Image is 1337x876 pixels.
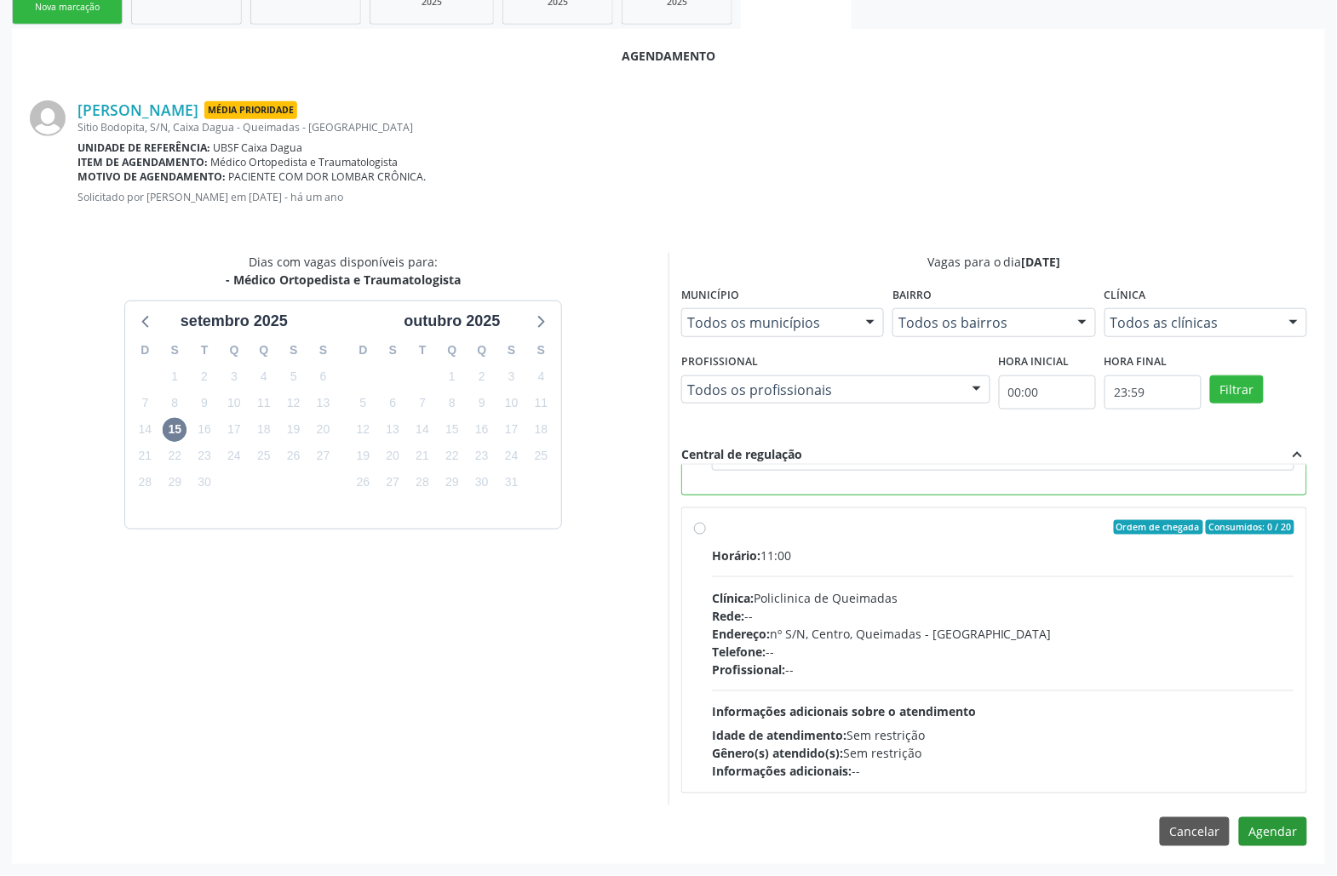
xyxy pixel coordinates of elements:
[470,391,494,415] span: quinta-feira, 9 de outubro de 2025
[222,418,246,442] span: quarta-feira, 17 de setembro de 2025
[410,444,434,468] span: terça-feira, 21 de outubro de 2025
[687,314,849,331] span: Todos os municípios
[410,471,434,495] span: terça-feira, 28 de outubro de 2025
[190,337,220,364] div: T
[500,418,524,442] span: sexta-feira, 17 de outubro de 2025
[204,101,297,119] span: Média Prioridade
[681,445,802,464] div: Central de regulação
[410,391,434,415] span: terça-feira, 7 de outubro de 2025
[408,337,438,364] div: T
[712,643,1294,661] div: --
[226,271,461,289] div: - Médico Ortopedista e Traumatologista
[77,100,198,119] a: [PERSON_NAME]
[77,140,210,155] b: Unidade de referência:
[470,418,494,442] span: quinta-feira, 16 de outubro de 2025
[381,444,405,468] span: segunda-feira, 20 de outubro de 2025
[351,471,375,495] span: domingo, 26 de outubro de 2025
[192,471,216,495] span: terça-feira, 30 de setembro de 2025
[712,661,785,678] span: Profissional:
[160,337,190,364] div: S
[348,337,378,364] div: D
[898,314,1060,331] span: Todos os bairros
[681,253,1307,271] div: Vagas para o dia
[278,337,308,364] div: S
[1206,520,1294,535] span: Consumidos: 0 / 20
[712,625,1294,643] div: nº S/N, Centro, Queimadas - [GEOGRAPHIC_DATA]
[222,444,246,468] span: quarta-feira, 24 de setembro de 2025
[1110,314,1272,331] span: Todos as clínicas
[530,444,554,468] span: sábado, 25 de outubro de 2025
[712,745,1294,763] div: Sem restrição
[211,155,399,169] span: Médico Ortopedista e Traumatologista
[192,391,216,415] span: terça-feira, 9 de setembro de 2025
[712,727,1294,745] div: Sem restrição
[1239,817,1307,846] button: Agendar
[712,590,754,606] span: Clínica:
[687,381,955,398] span: Todos os profissionais
[712,763,1294,781] div: --
[712,626,770,642] span: Endereço:
[500,364,524,388] span: sexta-feira, 3 de outubro de 2025
[712,547,1294,564] div: 11:00
[681,283,739,309] label: Município
[312,418,336,442] span: sábado, 20 de setembro de 2025
[381,471,405,495] span: segunda-feira, 27 de outubro de 2025
[470,364,494,388] span: quinta-feira, 2 de outubro de 2025
[25,1,110,14] div: Nova marcação
[163,444,186,468] span: segunda-feira, 22 de setembro de 2025
[530,418,554,442] span: sábado, 18 de outubro de 2025
[163,364,186,388] span: segunda-feira, 1 de setembro de 2025
[712,764,852,780] span: Informações adicionais:
[381,391,405,415] span: segunda-feira, 6 de outubro de 2025
[1160,817,1230,846] button: Cancelar
[133,391,157,415] span: domingo, 7 de setembro de 2025
[229,169,427,184] span: PACIENTE COM DOR LOMBAR CRÔNICA.
[712,746,843,762] span: Gênero(s) atendido(s):
[1105,375,1202,409] input: Selecione o horário
[530,364,554,388] span: sábado, 4 de outubro de 2025
[712,589,1294,607] div: Policlinica de Queimadas
[712,608,744,624] span: Rede:
[1022,254,1061,270] span: [DATE]
[351,444,375,468] span: domingo, 19 de outubro de 2025
[130,337,160,364] div: D
[308,337,338,364] div: S
[163,391,186,415] span: segunda-feira, 8 de setembro de 2025
[133,444,157,468] span: domingo, 21 de setembro de 2025
[192,444,216,468] span: terça-feira, 23 de setembro de 2025
[133,471,157,495] span: domingo, 28 de setembro de 2025
[163,471,186,495] span: segunda-feira, 29 de setembro de 2025
[440,391,464,415] span: quarta-feira, 8 de outubro de 2025
[249,337,278,364] div: Q
[222,364,246,388] span: quarta-feira, 3 de setembro de 2025
[252,418,276,442] span: quinta-feira, 18 de setembro de 2025
[530,391,554,415] span: sábado, 11 de outubro de 2025
[163,418,186,442] span: segunda-feira, 15 de setembro de 2025
[500,391,524,415] span: sexta-feira, 10 de outubro de 2025
[1105,283,1146,309] label: Clínica
[351,418,375,442] span: domingo, 12 de outubro de 2025
[712,704,976,720] span: Informações adicionais sobre o atendimento
[282,364,306,388] span: sexta-feira, 5 de setembro de 2025
[1114,520,1203,535] span: Ordem de chegada
[467,337,496,364] div: Q
[712,728,846,744] span: Idade de atendimento:
[174,310,295,333] div: setembro 2025
[681,349,758,375] label: Profissional
[312,391,336,415] span: sábado, 13 de setembro de 2025
[470,444,494,468] span: quinta-feira, 23 de outubro de 2025
[496,337,526,364] div: S
[999,375,1096,409] input: Selecione o horário
[410,418,434,442] span: terça-feira, 14 de outubro de 2025
[252,364,276,388] span: quinta-feira, 4 de setembro de 2025
[378,337,408,364] div: S
[77,169,226,184] b: Motivo de agendamento:
[192,364,216,388] span: terça-feira, 2 de setembro de 2025
[1288,445,1307,464] i: expand_less
[440,364,464,388] span: quarta-feira, 1 de outubro de 2025
[222,391,246,415] span: quarta-feira, 10 de setembro de 2025
[30,47,1307,65] div: Agendamento
[312,444,336,468] span: sábado, 27 de setembro de 2025
[381,418,405,442] span: segunda-feira, 13 de outubro de 2025
[77,120,1307,135] div: Sitio Bodopita, S/N, Caixa Dagua - Queimadas - [GEOGRAPHIC_DATA]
